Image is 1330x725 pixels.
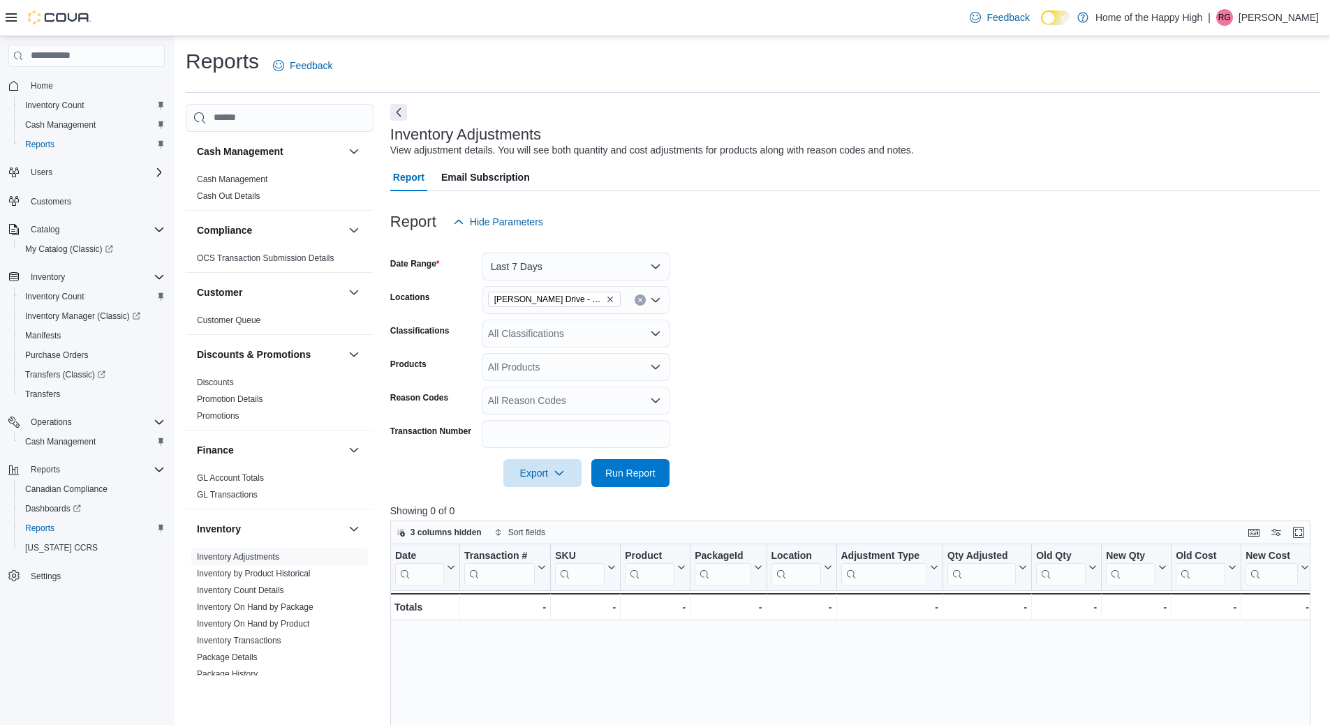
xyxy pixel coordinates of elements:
h3: Inventory Adjustments [390,126,541,143]
span: Reports [20,136,165,153]
h3: Report [390,214,436,230]
button: Finance [346,442,362,458]
div: - [771,599,832,615]
a: Cash Management [197,174,267,184]
span: Promotions [197,410,239,421]
a: Home [25,77,59,94]
a: GL Account Totals [197,473,264,483]
span: Settings [25,567,165,585]
img: Cova [28,10,91,24]
div: Totals [394,599,455,615]
button: SKU [555,550,616,585]
label: Date Range [390,258,440,269]
span: OCS Transaction Submission Details [197,253,334,264]
a: Dashboards [14,499,170,518]
div: Product [625,550,674,585]
div: Transaction Url [464,550,535,585]
button: [US_STATE] CCRS [14,538,170,558]
span: Manifests [20,327,165,344]
button: Open list of options [650,328,661,339]
div: - [841,599,938,615]
a: Manifests [20,327,66,344]
div: Date [395,550,444,563]
a: Reports [20,520,60,537]
button: Cash Management [346,143,362,160]
button: Inventory [3,267,170,287]
p: [PERSON_NAME] [1239,9,1319,26]
a: Inventory Manager (Classic) [14,306,170,326]
a: Inventory On Hand by Product [197,619,309,629]
button: Catalog [3,220,170,239]
a: My Catalog (Classic) [14,239,170,259]
a: Discounts [197,378,234,387]
span: Settings [31,571,61,582]
span: Inventory On Hand by Product [197,618,309,629]
div: Product [625,550,674,563]
span: Inventory Count [20,288,165,305]
a: Promotions [197,411,239,421]
div: - [464,599,546,615]
div: Adjustment Type [841,550,927,563]
button: Product [625,550,686,585]
span: Inventory [25,269,165,285]
a: Package History [197,669,258,679]
button: Manifests [14,326,170,345]
button: Inventory [25,269,71,285]
a: My Catalog (Classic) [20,241,119,257]
div: Location [771,550,820,563]
h3: Cash Management [197,144,283,158]
span: Reports [25,461,165,478]
div: Riley Groulx [1216,9,1233,26]
span: Reports [31,464,60,475]
span: Package Details [197,652,258,663]
span: Run Report [605,466,656,480]
a: Cash Out Details [197,191,260,201]
div: Customer [186,312,374,334]
span: Users [31,167,52,178]
a: Cash Management [20,117,101,133]
span: Inventory by Product Historical [197,568,311,579]
a: Promotion Details [197,394,263,404]
span: Inventory On Hand by Package [197,601,313,613]
input: Dark Mode [1041,10,1070,25]
span: Transfers (Classic) [25,369,105,380]
button: Settings [3,566,170,586]
span: Discounts [197,377,234,388]
a: Dashboards [20,500,87,517]
button: Reports [14,518,170,538]
div: Finance [186,470,374,509]
div: Discounts & Promotions [186,374,374,430]
button: Open list of options [650,395,661,406]
div: - [1106,599,1167,615]
a: Inventory Count [20,288,90,305]
span: Cash Management [20,117,165,133]
div: Qty Adjusted [947,550,1016,585]
span: Cash Management [197,174,267,185]
span: Dundas - Osler Drive - Friendly Stranger [488,292,621,307]
button: Run Report [591,459,670,487]
a: OCS Transaction Submission Details [197,253,334,263]
button: Last 7 Days [482,253,670,281]
span: Inventory Transactions [197,635,281,646]
button: PackageId [695,550,762,585]
button: Qty Adjusted [947,550,1027,585]
a: Inventory Count [20,97,90,114]
div: - [555,599,616,615]
div: PackageId [695,550,751,563]
div: New Cost [1246,550,1298,563]
span: Dashboards [25,503,81,514]
button: Customer [346,284,362,301]
div: Transaction # [464,550,535,563]
a: Cash Management [20,433,101,450]
label: Reason Codes [390,392,448,403]
a: Purchase Orders [20,347,94,364]
button: Operations [25,414,77,431]
span: Canadian Compliance [20,481,165,498]
a: Canadian Compliance [20,481,113,498]
a: Inventory On Hand by Package [197,602,313,612]
button: Location [771,550,832,585]
span: Catalog [31,224,59,235]
span: Dashboards [20,500,165,517]
button: Clear input [635,294,646,306]
label: Products [390,359,427,370]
